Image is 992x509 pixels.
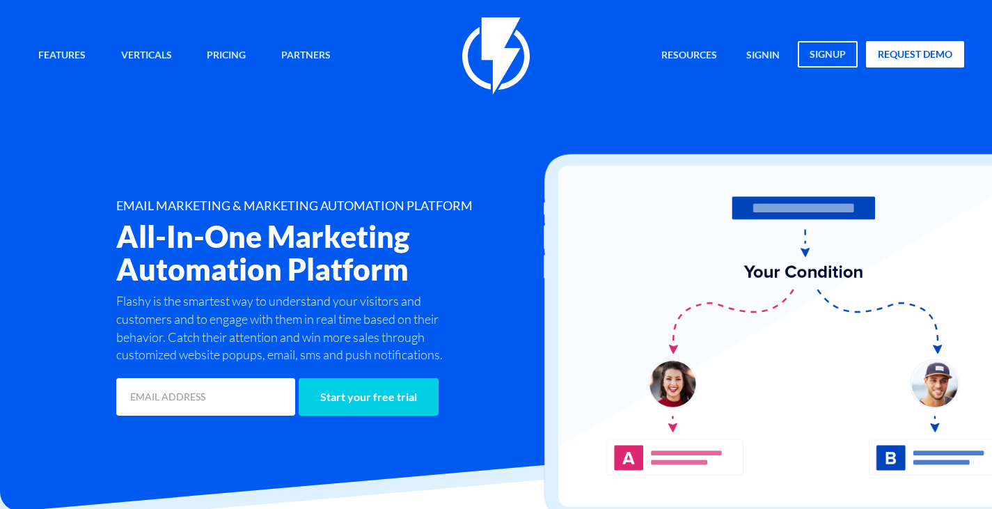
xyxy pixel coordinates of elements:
a: request demo [866,41,964,68]
a: Verticals [111,41,182,71]
input: EMAIL ADDRESS [116,378,295,416]
a: Features [28,41,96,71]
a: Partners [271,41,341,71]
h1: EMAIL MARKETING & MARKETING AUTOMATION PLATFORM [116,199,564,213]
a: Pricing [196,41,256,71]
h2: All-In-One Marketing Automation Platform [116,220,564,285]
p: Flashy is the smartest way to understand your visitors and customers and to engage with them in r... [116,292,446,364]
input: Start your free trial [299,378,439,416]
a: signin [736,41,790,71]
a: Resources [651,41,727,71]
a: signup [798,41,858,68]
